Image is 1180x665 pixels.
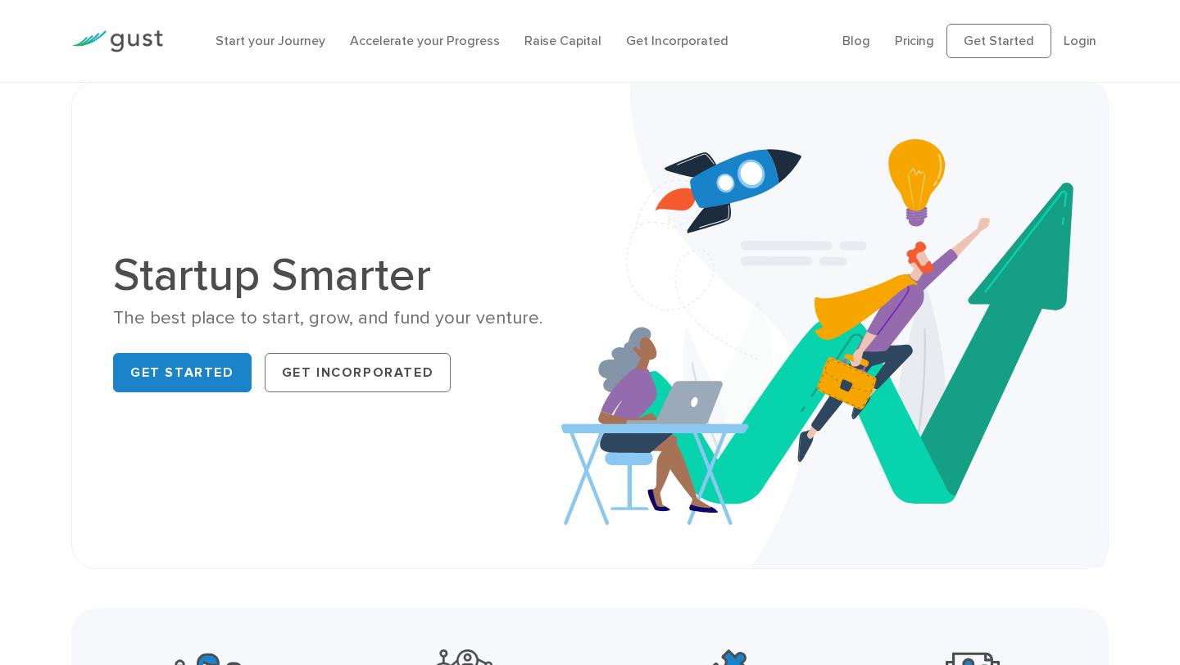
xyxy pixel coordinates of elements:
[216,33,325,48] a: Start your Journey
[524,33,601,48] a: Raise Capital
[946,24,1051,58] a: Get Started
[265,353,452,392] a: Get Incorporated
[71,30,163,52] img: Gust Logo
[561,83,1108,568] img: Startup Smarter Hero
[626,33,728,48] a: Get Incorporated
[113,252,578,298] h1: Startup Smarter
[113,306,578,330] div: The best place to start, grow, and fund your venture.
[895,33,934,48] a: Pricing
[1064,33,1096,48] a: Login
[350,33,500,48] a: Accelerate your Progress
[113,353,252,392] a: Get Started
[842,33,870,48] a: Blog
